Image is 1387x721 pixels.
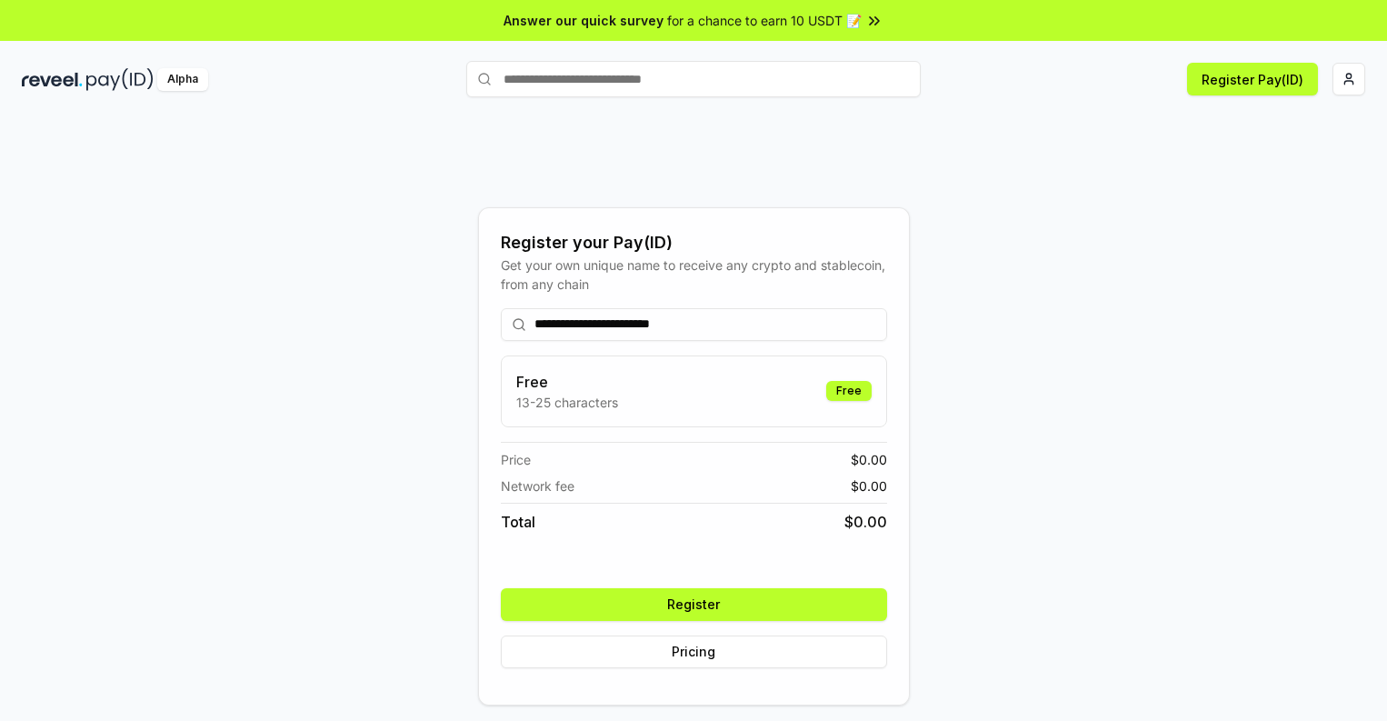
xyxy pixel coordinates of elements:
[504,11,664,30] span: Answer our quick survey
[501,636,887,668] button: Pricing
[501,476,574,496] span: Network fee
[516,393,618,412] p: 13-25 characters
[1187,63,1318,95] button: Register Pay(ID)
[501,511,535,533] span: Total
[501,255,887,294] div: Get your own unique name to receive any crypto and stablecoin, from any chain
[826,381,872,401] div: Free
[516,371,618,393] h3: Free
[501,450,531,469] span: Price
[157,68,208,91] div: Alpha
[501,230,887,255] div: Register your Pay(ID)
[501,588,887,621] button: Register
[667,11,862,30] span: for a chance to earn 10 USDT 📝
[22,68,83,91] img: reveel_dark
[851,476,887,496] span: $ 0.00
[851,450,887,469] span: $ 0.00
[844,511,887,533] span: $ 0.00
[86,68,154,91] img: pay_id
